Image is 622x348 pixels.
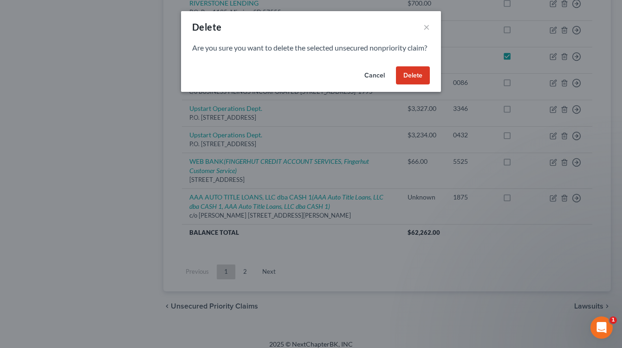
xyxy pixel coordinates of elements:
div: Delete [192,20,221,33]
button: Cancel [357,66,392,85]
iframe: Intercom live chat [590,316,613,339]
button: Delete [396,66,430,85]
span: 1 [609,316,617,324]
p: Are you sure you want to delete the selected unsecured nonpriority claim? [192,43,430,53]
button: × [423,21,430,32]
